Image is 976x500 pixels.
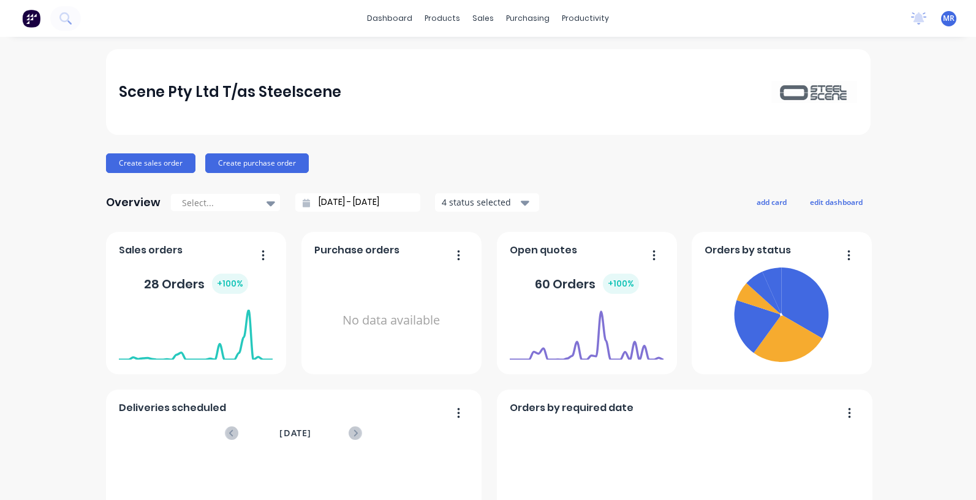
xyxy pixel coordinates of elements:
img: Factory [22,9,40,28]
span: Open quotes [510,243,577,258]
div: Scene Pty Ltd T/as Steelscene [119,80,341,104]
div: 60 Orders [535,274,639,294]
img: Scene Pty Ltd T/as Steelscene [771,81,857,102]
div: 28 Orders [144,274,248,294]
div: sales [466,9,500,28]
div: products [418,9,466,28]
div: 4 status selected [442,196,519,209]
span: Purchase orders [314,243,399,258]
div: + 100 % [603,274,639,294]
button: Create purchase order [205,153,309,173]
span: Sales orders [119,243,183,258]
button: 4 status selected [435,193,539,212]
div: + 100 % [212,274,248,294]
button: edit dashboard [802,194,871,210]
div: productivity [556,9,615,28]
button: Create sales order [106,153,195,173]
div: purchasing [500,9,556,28]
a: dashboard [361,9,418,28]
span: Orders by status [705,243,791,258]
span: MR [943,13,955,24]
div: No data available [314,263,468,379]
button: add card [749,194,795,210]
span: [DATE] [279,426,311,440]
div: Overview [106,190,161,215]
